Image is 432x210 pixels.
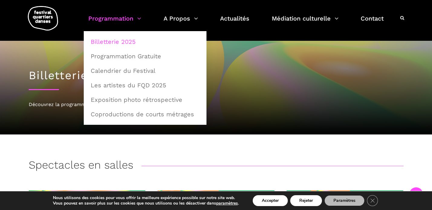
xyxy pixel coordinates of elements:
button: Accepter [253,195,288,206]
h1: Billetterie 2025 [29,69,404,82]
a: Programmation [88,13,141,31]
a: Médiation culturelle [272,13,339,31]
h3: Spectacles en salles [29,159,133,174]
button: Rejeter [290,195,322,206]
a: Les artistes du FQD 2025 [87,78,203,92]
button: Paramètres [324,195,365,206]
a: Calendrier du Festival [87,64,203,78]
a: Programmation Gratuite [87,49,203,63]
a: Exposition photo rétrospective [87,93,203,107]
img: logo-fqd-med [28,6,58,31]
p: Vous pouvez en savoir plus sur les cookies que nous utilisons ou les désactiver dans . [53,201,239,206]
button: paramètres [216,201,238,206]
a: Coproductions de courts métrages [87,107,203,121]
a: Contact [361,13,384,31]
div: Découvrez la programmation 2025 du Festival Quartiers Danses ! [29,101,404,108]
a: Billetterie 2025 [87,35,203,49]
a: A Propos [164,13,198,31]
a: Actualités [220,13,249,31]
p: Nous utilisons des cookies pour vous offrir la meilleure expérience possible sur notre site web. [53,195,239,201]
button: Close GDPR Cookie Banner [367,195,378,206]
